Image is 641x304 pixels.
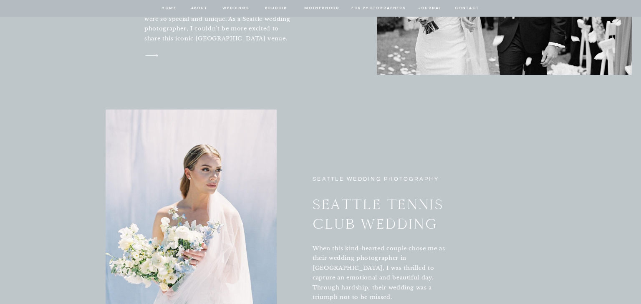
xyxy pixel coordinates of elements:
a: for photographers [351,5,406,12]
a: Motherhood [304,5,339,12]
a: home [161,5,177,12]
a: contact [454,5,480,12]
a: BOUDOIR [264,5,288,12]
a: journal [417,5,443,12]
h2: Seattle Wedding PhotographY [313,174,447,187]
a: Weddings [222,5,250,12]
a: Seattle Tennis Club Wedding [313,195,483,233]
a: When this kind-hearted couple chose me as their wedding photographer in [GEOGRAPHIC_DATA], I was ... [313,244,452,293]
a: about [190,5,208,12]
